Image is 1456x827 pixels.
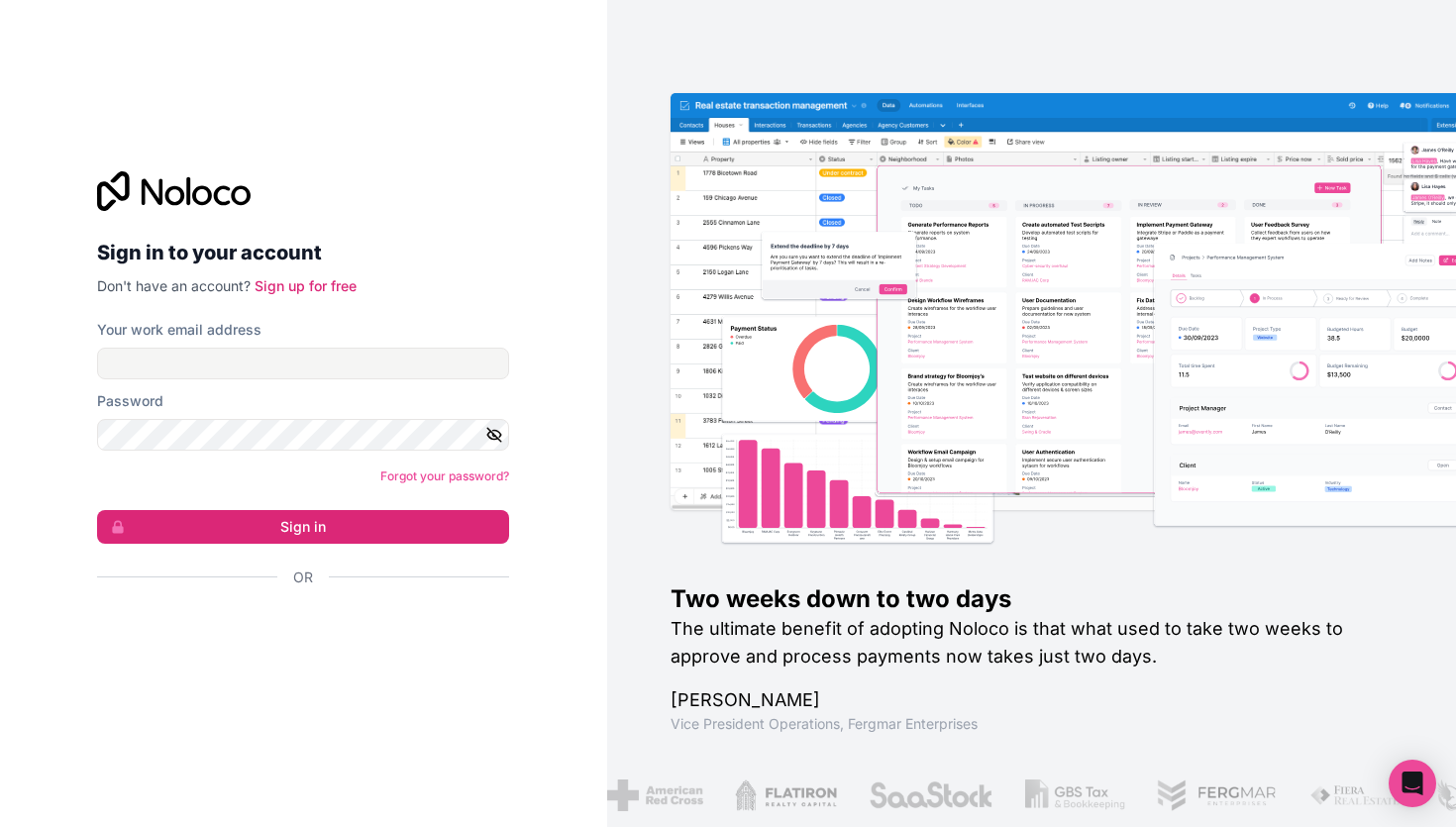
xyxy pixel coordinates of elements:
button: Sign in [97,510,509,544]
img: /assets/american-red-cross-BAupjrZR.png [606,779,702,811]
label: Password [97,391,163,411]
img: /assets/flatiron-C8eUkumj.png [734,779,837,811]
a: Forgot your password? [380,468,509,483]
span: Don't have an account? [97,277,251,294]
img: /assets/gbstax-C-GtDUiK.png [1024,779,1125,811]
a: Sign up for free [255,277,357,294]
label: Your work email address [97,320,261,340]
iframe: Sign in with Google Button [87,609,503,653]
input: Email address [97,348,509,379]
img: /assets/saastock-C6Zbiodz.png [869,779,993,811]
h2: The ultimate benefit of adopting Noloco is that what used to take two weeks to approve and proces... [671,615,1394,671]
h1: [PERSON_NAME] [671,686,1394,714]
img: /assets/fergmar-CudnrXN5.png [1157,779,1278,811]
img: /assets/fiera-fwj2N5v4.png [1308,779,1402,811]
h1: Vice President Operations , Fergmar Enterprises [671,714,1394,734]
div: Open Intercom Messenger [1389,760,1436,807]
h2: Sign in to your account [97,235,509,270]
span: Or [293,568,313,587]
h1: Two weeks down to two days [671,583,1394,615]
input: Password [97,419,509,451]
